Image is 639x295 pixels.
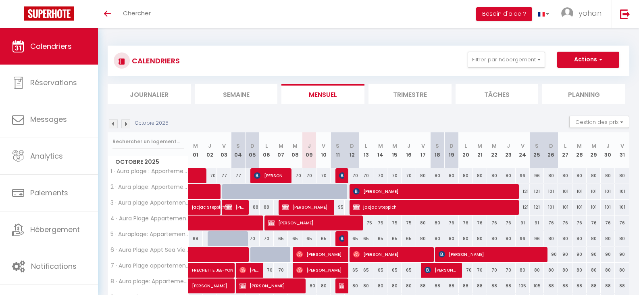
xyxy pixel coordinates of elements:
div: 88 [444,278,458,293]
div: 95 [331,200,345,215]
th: 22 [487,132,501,168]
div: 121 [530,184,544,199]
div: 65 [359,231,373,246]
div: 76 [444,215,458,230]
div: 80 [572,231,587,246]
span: Hébergement [30,224,80,234]
th: 21 [473,132,487,168]
th: 31 [615,132,629,168]
th: 06 [260,132,274,168]
abbr: V [620,142,624,150]
abbr: L [464,142,467,150]
div: 90 [572,247,587,262]
span: 7 · Aura Plage appartement neuf: Liberty [109,263,190,269]
div: 80 [572,263,587,278]
span: [PERSON_NAME] [268,215,360,230]
div: 76 [572,215,587,230]
div: 88 [260,200,274,215]
span: 8 · Aura plage: Appartement Aquamoon [109,278,190,285]
span: 2 · Aura plage: Appartement Sunrise [109,184,190,190]
a: FRECHETTE JEE-YON [189,263,203,278]
li: Trimestre [368,84,452,104]
div: 101 [572,200,587,215]
abbr: V [521,142,525,150]
span: jacjac Steppich [192,195,229,211]
div: 80 [501,231,515,246]
div: 90 [544,247,558,262]
div: 80 [558,263,572,278]
div: 76 [558,215,572,230]
a: jacjac Steppich [189,200,203,215]
span: 4 · Aura Plage Appartement Aura [109,215,190,222]
span: Messages [30,114,67,124]
abbr: J [308,142,311,150]
span: [PERSON_NAME] [296,247,345,262]
span: 1 · Aura plage : Appartement neuf : SUN [109,168,190,174]
th: 05 [246,132,260,168]
div: 80 [601,263,615,278]
div: 121 [516,200,530,215]
div: 101 [544,184,558,199]
div: 70 [373,168,387,183]
h3: CALENDRIERS [130,52,180,70]
div: 96 [530,168,544,183]
div: 88 [587,278,601,293]
div: 91 [516,215,530,230]
div: 70 [402,168,416,183]
span: Analytics [30,151,63,161]
div: 70 [359,168,373,183]
span: [PERSON_NAME] [339,168,344,183]
div: 70 [487,263,501,278]
abbr: D [450,142,454,150]
div: 70 [274,263,288,278]
span: 6 · Aura Plage Appt Sea View 40m² [109,247,190,253]
span: [PERSON_NAME] [254,168,288,183]
div: 80 [544,168,558,183]
th: 03 [217,132,231,168]
abbr: M [293,142,298,150]
div: 88 [430,278,444,293]
th: 26 [544,132,558,168]
th: 10 [316,132,331,168]
div: 68 [189,231,203,246]
div: 80 [402,278,416,293]
div: 80 [615,168,629,183]
abbr: L [564,142,566,150]
abbr: M [279,142,283,150]
div: 80 [373,278,387,293]
div: 70 [288,168,302,183]
div: 96 [516,231,530,246]
abbr: M [591,142,596,150]
abbr: M [477,142,482,150]
span: [PERSON_NAME] [282,199,331,215]
span: yohan [579,8,602,18]
div: 80 [587,231,601,246]
th: 16 [402,132,416,168]
div: 80 [430,215,444,230]
th: 29 [587,132,601,168]
div: 88 [501,278,515,293]
div: 76 [601,215,615,230]
span: [PERSON_NAME] [425,262,458,278]
div: 65 [288,231,302,246]
div: 80 [544,231,558,246]
img: Super Booking [24,6,74,21]
th: 04 [231,132,245,168]
div: 75 [402,215,416,230]
img: logout [620,9,630,19]
span: jacjac Steppich [353,199,518,215]
div: 80 [444,231,458,246]
th: 18 [430,132,444,168]
div: 65 [373,231,387,246]
span: [PERSON_NAME] [296,262,345,278]
th: 30 [601,132,615,168]
th: 17 [416,132,430,168]
abbr: S [535,142,539,150]
abbr: V [222,142,226,150]
span: [PERSON_NAME] [225,199,245,215]
div: 70 [473,263,487,278]
th: 25 [530,132,544,168]
div: 80 [615,231,629,246]
span: 3 · Aura plage Appartement Aura Blue [109,200,190,206]
div: 80 [587,263,601,278]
